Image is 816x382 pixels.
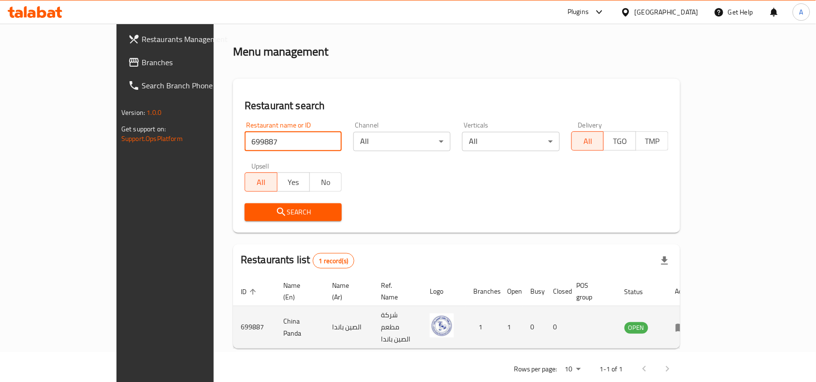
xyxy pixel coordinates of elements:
span: No [314,175,338,189]
div: All [462,132,559,151]
button: Yes [277,172,310,192]
p: 1-1 of 1 [600,363,623,375]
li: / [268,13,271,25]
td: China Panda [276,306,324,349]
label: Delivery [578,122,602,128]
h2: Restaurants list [241,253,354,269]
a: Support.OpsPlatform [121,132,183,145]
a: Restaurants Management [120,28,253,51]
span: Name (Ar) [332,280,362,303]
td: 1 [499,306,523,349]
img: China Panda [430,313,454,338]
h2: Menu management [233,44,328,59]
td: الصين باندا [324,306,373,349]
div: OPEN [625,322,648,334]
th: Closed [546,277,569,306]
span: Yes [281,175,306,189]
button: No [309,172,342,192]
th: Logo [422,277,466,306]
p: Rows per page: [514,363,557,375]
a: Search Branch Phone [120,74,253,97]
th: Busy [523,277,546,306]
td: شركة مطعم الصين باندا [373,306,422,349]
div: Export file [653,249,676,272]
span: ID [241,286,259,297]
th: Branches [466,277,499,306]
span: All [576,134,600,148]
th: Open [499,277,523,306]
div: Rows per page: [561,362,584,377]
div: Plugins [568,6,589,18]
span: 1.0.0 [146,106,161,119]
span: TGO [608,134,632,148]
span: A [800,7,803,17]
span: POS group [577,280,605,303]
h2: Restaurant search [245,99,669,113]
a: Branches [120,51,253,74]
span: Branches [142,57,245,68]
div: Total records count [313,253,355,269]
span: TMP [640,134,665,148]
span: All [249,175,274,189]
table: enhanced table [233,277,701,349]
div: [GEOGRAPHIC_DATA] [635,7,699,17]
span: Menu management [275,13,339,25]
button: TMP [636,131,669,151]
td: 699887 [233,306,276,349]
span: 1 record(s) [313,256,354,266]
span: Name (En) [283,280,313,303]
td: 1 [466,306,499,349]
td: 0 [523,306,546,349]
button: Search [245,203,342,221]
label: Upsell [251,163,269,170]
span: Restaurants Management [142,33,245,45]
td: 0 [546,306,569,349]
th: Action [668,277,701,306]
span: Get support on: [121,123,166,135]
span: Search Branch Phone [142,80,245,91]
div: All [353,132,451,151]
span: OPEN [625,322,648,333]
input: Search for restaurant name or ID.. [245,132,342,151]
span: Version: [121,106,145,119]
button: TGO [603,131,636,151]
span: Status [625,286,656,297]
span: Ref. Name [381,280,410,303]
button: All [571,131,604,151]
span: Search [252,206,334,218]
button: All [245,172,277,192]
